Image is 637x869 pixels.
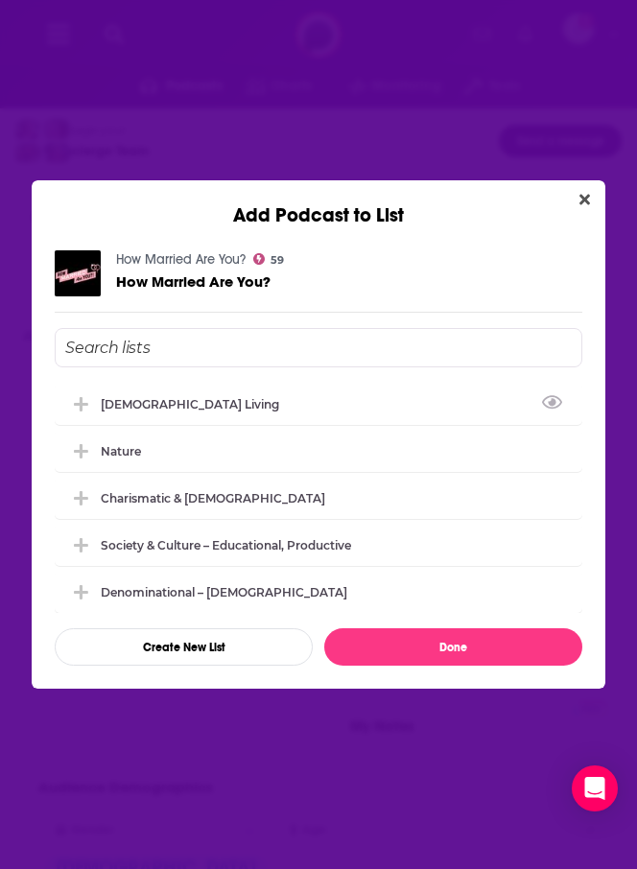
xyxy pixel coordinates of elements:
div: Denominational – Catholic [55,571,582,613]
div: Charismatic & [DEMOGRAPHIC_DATA] [101,491,325,505]
a: How Married Are You? [116,251,246,268]
div: Nature [101,444,141,458]
button: Close [572,188,598,212]
span: 59 [271,256,284,265]
div: Christian Living [55,383,582,425]
div: Society & Culture – Educational, Productive [55,524,582,566]
a: How Married Are You? [116,273,271,290]
div: Denominational – [DEMOGRAPHIC_DATA] [101,585,347,599]
div: [DEMOGRAPHIC_DATA] Living [101,397,291,411]
div: Add Podcast To List [55,328,582,666]
div: Charismatic & Pentecostal [55,477,582,519]
div: Add Podcast to List [32,180,605,227]
div: Nature [55,430,582,472]
input: Search lists [55,328,582,367]
div: Society & Culture – Educational, Productive [101,538,351,552]
span: How Married Are You? [116,272,271,291]
button: Create New List [55,628,313,666]
img: How Married Are You? [55,250,101,296]
button: Done [324,628,582,666]
div: Open Intercom Messenger [572,765,618,811]
a: 59 [253,253,284,265]
button: View Link [279,408,291,410]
